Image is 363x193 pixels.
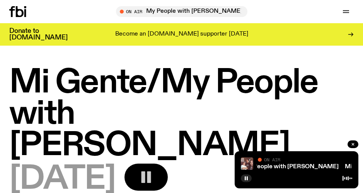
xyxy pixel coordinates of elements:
[264,157,280,162] span: On Air
[116,6,247,17] button: On AirMi Gente/My People with [PERSON_NAME]
[124,9,244,14] span: Tune in live
[9,28,68,41] h3: Donate to [DOMAIN_NAME]
[9,67,354,161] h1: Mi Gente/My People with [PERSON_NAME]
[115,31,248,38] p: Become an [DOMAIN_NAME] supporter [DATE]
[215,164,339,170] a: Mi Gente/My People with [PERSON_NAME]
